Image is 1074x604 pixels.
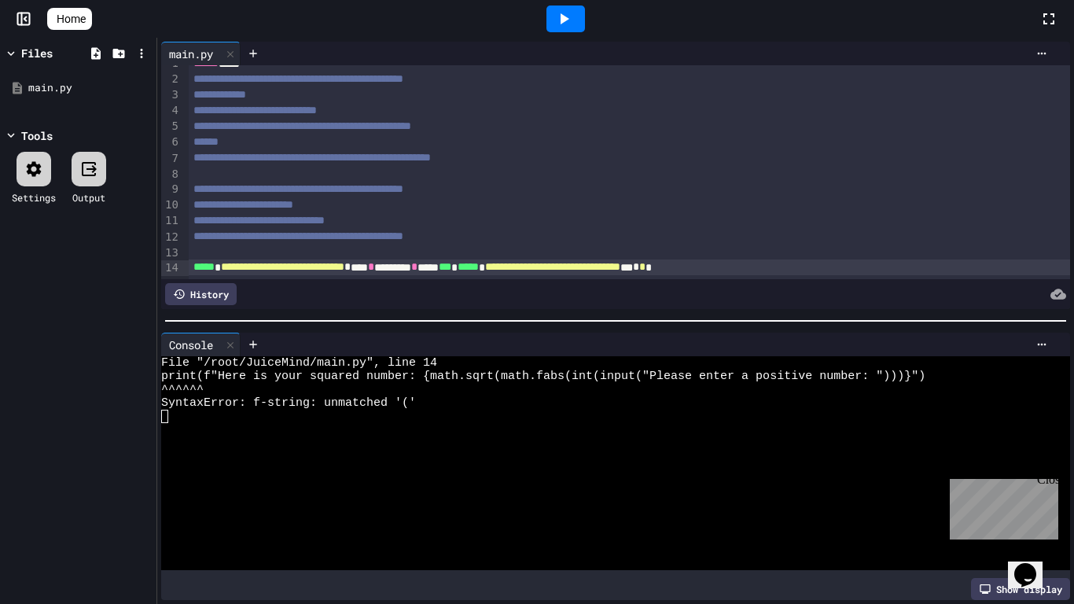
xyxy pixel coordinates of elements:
[21,45,53,61] div: Files
[161,72,181,87] div: 2
[161,213,181,229] div: 11
[161,230,181,245] div: 12
[47,8,92,30] a: Home
[161,42,241,65] div: main.py
[57,11,86,27] span: Home
[1008,541,1058,588] iframe: chat widget
[943,473,1058,540] iframe: chat widget
[161,260,181,276] div: 14
[161,370,925,383] span: print(f"Here is your squared number: {math.sqrt(math.fabs(int(input("Please enter a positive numb...
[161,119,181,134] div: 5
[165,283,237,305] div: History
[161,182,181,197] div: 9
[161,383,204,396] span: ^^^^^^
[161,337,221,353] div: Console
[12,190,56,204] div: Settings
[72,190,105,204] div: Output
[161,197,181,213] div: 10
[161,151,181,167] div: 7
[161,167,181,182] div: 8
[161,333,241,356] div: Console
[6,6,109,100] div: Chat with us now!Close
[161,356,437,370] span: File "/root/JuiceMind/main.py", line 14
[161,46,221,62] div: main.py
[161,396,416,410] span: SyntaxError: f-string: unmatched '('
[161,134,181,150] div: 6
[971,578,1070,600] div: Show display
[161,245,181,261] div: 13
[161,103,181,119] div: 4
[28,80,151,96] div: main.py
[21,127,53,144] div: Tools
[161,87,181,103] div: 3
